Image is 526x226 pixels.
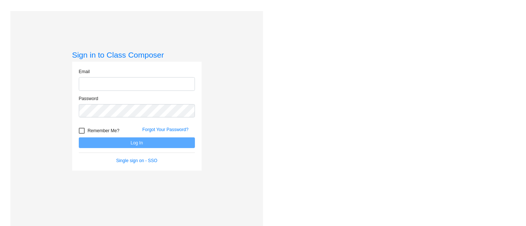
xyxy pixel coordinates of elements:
a: Forgot Your Password? [142,127,189,132]
h3: Sign in to Class Composer [72,50,202,59]
a: Single sign on - SSO [116,158,157,163]
label: Password [79,95,98,102]
span: Remember Me? [88,126,119,135]
label: Email [79,68,90,75]
button: Log In [79,137,195,148]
